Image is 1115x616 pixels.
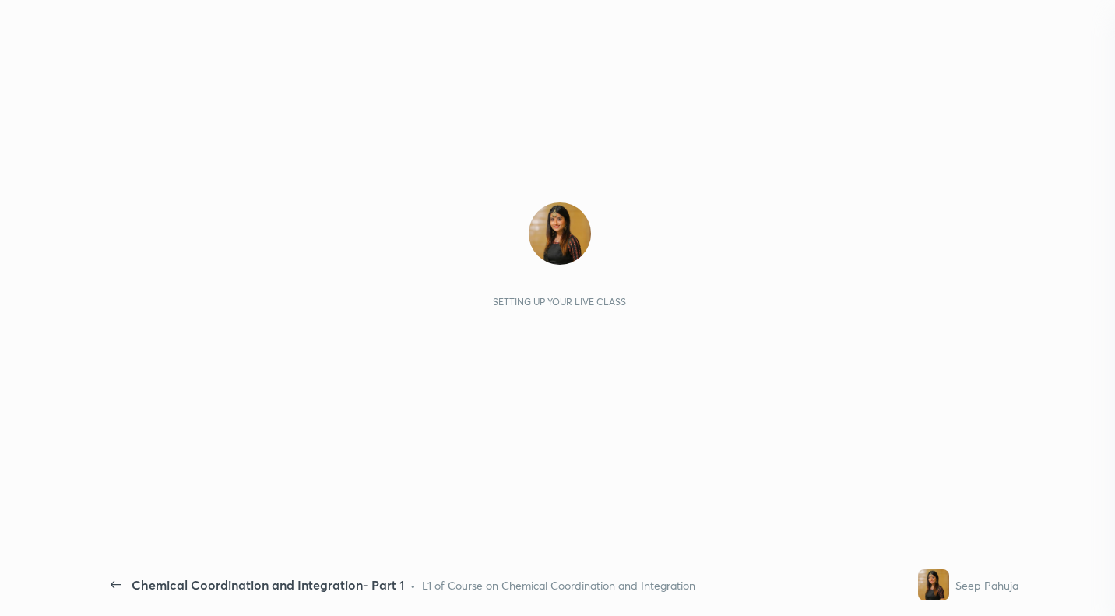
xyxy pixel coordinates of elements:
div: Chemical Coordination and Integration- Part 1 [132,576,404,594]
div: • [410,577,416,593]
div: Seep Pahuja [955,577,1018,593]
div: Setting up your live class [493,296,626,308]
div: L1 of Course on Chemical Coordination and Integration [422,577,695,593]
img: 58ed4ad59f8a43f3830ec3660d66f06a.jpg [529,202,591,265]
img: 58ed4ad59f8a43f3830ec3660d66f06a.jpg [918,569,949,600]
